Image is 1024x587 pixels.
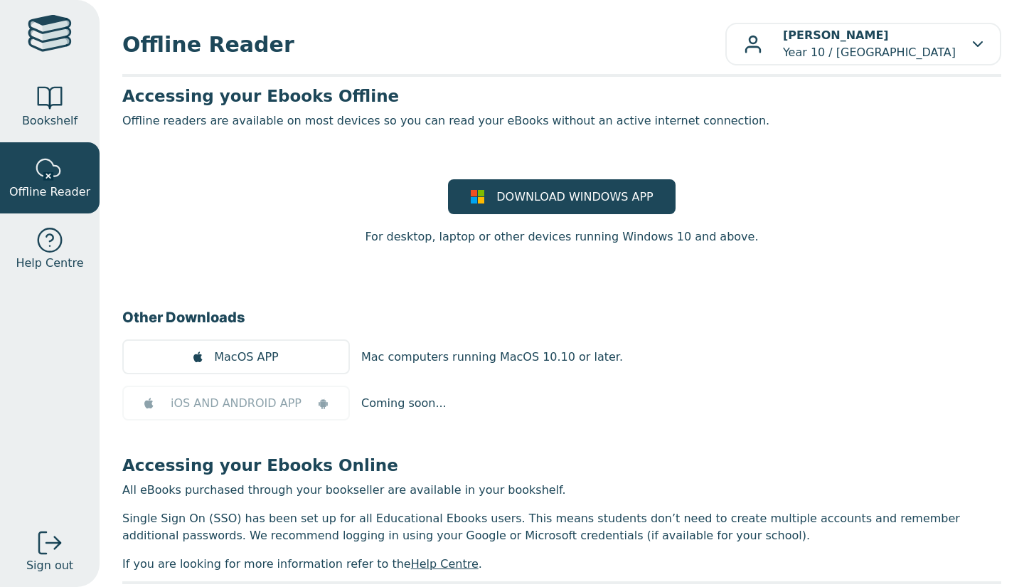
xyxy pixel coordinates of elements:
button: [PERSON_NAME]Year 10 / [GEOGRAPHIC_DATA] [725,23,1001,65]
span: Help Centre [16,255,83,272]
a: Help Centre [411,557,479,571]
p: Mac computers running MacOS 10.10 or later. [361,349,623,366]
b: [PERSON_NAME] [783,28,889,42]
span: Bookshelf [22,112,78,129]
span: Sign out [26,557,73,574]
p: All eBooks purchased through your bookseller are available in your bookshelf. [122,482,1001,499]
p: For desktop, laptop or other devices running Windows 10 and above. [365,228,758,245]
p: Offline readers are available on most devices so you can read your eBooks without an active inter... [122,112,1001,129]
span: Offline Reader [9,184,90,201]
span: Offline Reader [122,28,725,60]
h3: Accessing your Ebooks Offline [122,85,1001,107]
span: DOWNLOAD WINDOWS APP [496,189,653,206]
p: Coming soon... [361,395,447,412]
h3: Accessing your Ebooks Online [122,455,1001,476]
span: MacOS APP [214,349,278,366]
span: iOS AND ANDROID APP [171,395,302,412]
a: DOWNLOAD WINDOWS APP [448,179,676,214]
p: If you are looking for more information refer to the . [122,556,1001,573]
p: Single Sign On (SSO) has been set up for all Educational Ebooks users. This means students don’t ... [122,510,1001,544]
p: Year 10 / [GEOGRAPHIC_DATA] [783,27,956,61]
h3: Other Downloads [122,307,1001,328]
a: MacOS APP [122,339,350,374]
